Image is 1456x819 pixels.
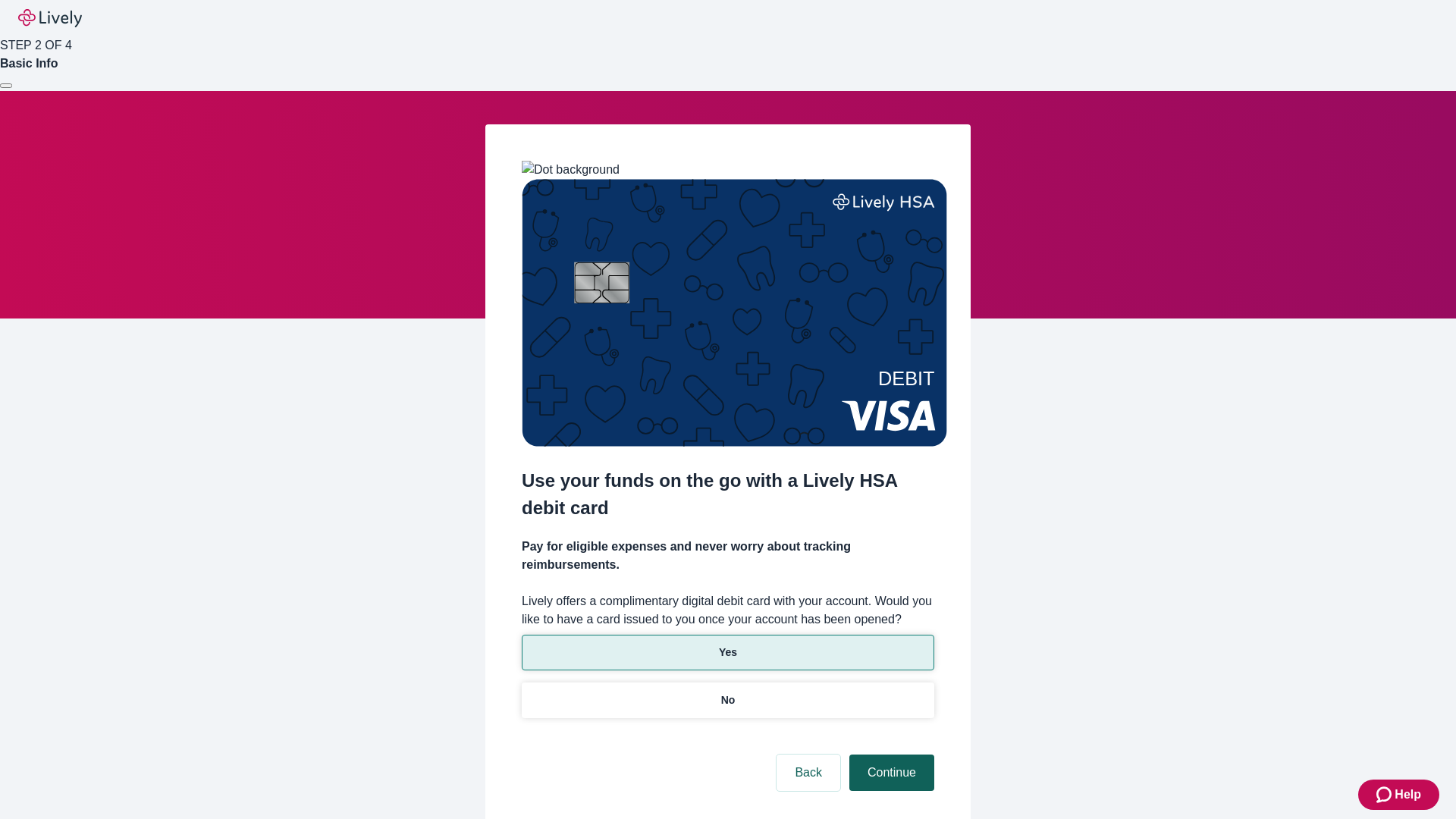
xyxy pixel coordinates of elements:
[849,755,934,791] button: Continue
[777,755,840,791] button: Back
[522,179,947,447] img: Debit card
[18,9,82,27] img: Lively
[721,692,736,708] p: No
[522,538,934,574] h4: Pay for eligible expenses and never worry about tracking reimbursements.
[522,682,934,718] button: No
[719,645,737,661] p: Yes
[1376,786,1395,804] svg: Zendesk support icon
[522,467,934,522] h2: Use your funds on the go with a Lively HSA debit card
[522,161,620,179] img: Dot background
[1358,780,1439,810] button: Zendesk support iconHelp
[522,592,934,629] label: Lively offers a complimentary digital debit card with your account. Would you like to have a card...
[1395,786,1421,804] span: Help
[522,635,934,670] button: Yes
